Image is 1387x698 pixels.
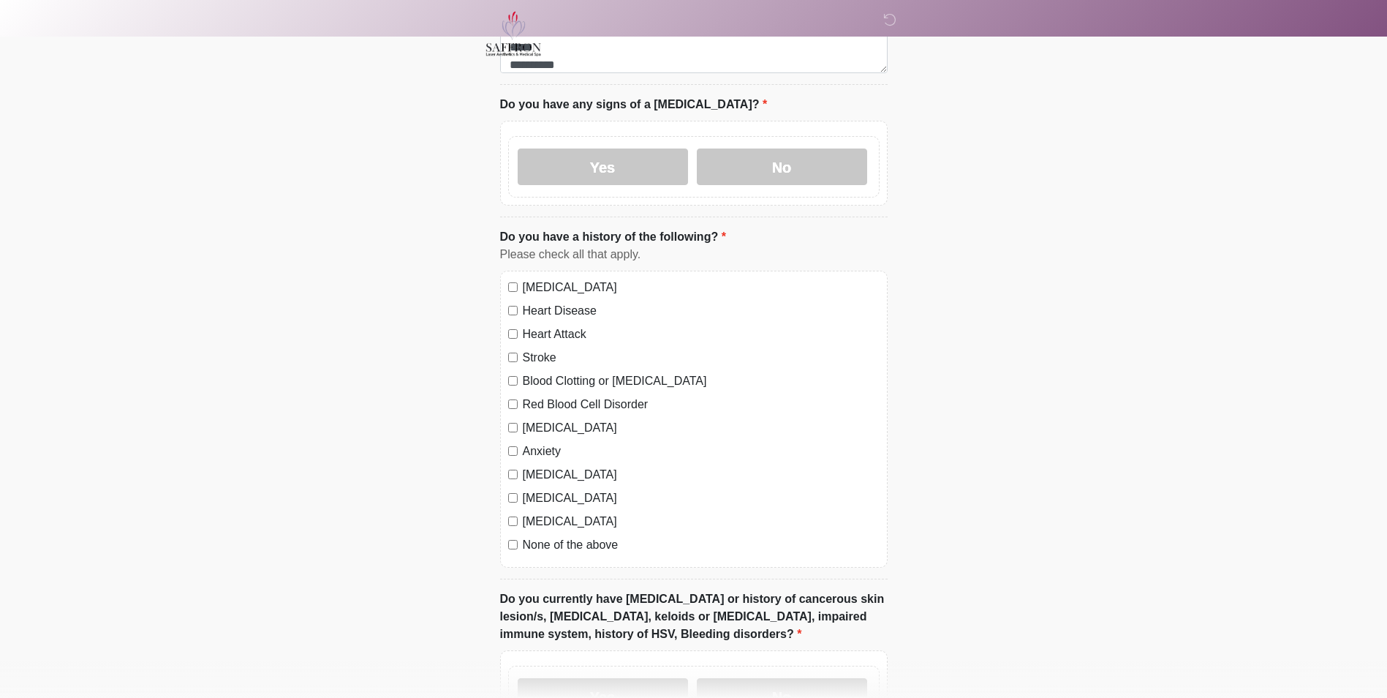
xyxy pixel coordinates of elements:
[508,493,518,503] input: [MEDICAL_DATA]
[523,536,880,554] label: None of the above
[508,517,518,526] input: [MEDICAL_DATA]
[523,326,880,343] label: Heart Attack
[508,540,518,549] input: None of the above
[500,590,888,643] label: Do you currently have [MEDICAL_DATA] or history of cancerous skin lesion/s, [MEDICAL_DATA], keloi...
[508,282,518,292] input: [MEDICAL_DATA]
[508,353,518,362] input: Stroke
[508,329,518,339] input: Heart Attack
[508,470,518,479] input: [MEDICAL_DATA]
[508,306,518,315] input: Heart Disease
[523,466,880,484] label: [MEDICAL_DATA]
[523,419,880,437] label: [MEDICAL_DATA]
[500,228,726,246] label: Do you have a history of the following?
[518,149,688,185] label: Yes
[523,349,880,367] label: Stroke
[500,96,768,113] label: Do you have any signs of a [MEDICAL_DATA]?
[508,376,518,386] input: Blood Clotting or [MEDICAL_DATA]
[523,396,880,413] label: Red Blood Cell Disorder
[523,489,880,507] label: [MEDICAL_DATA]
[500,246,888,263] div: Please check all that apply.
[523,443,880,460] label: Anxiety
[508,446,518,456] input: Anxiety
[523,372,880,390] label: Blood Clotting or [MEDICAL_DATA]
[523,279,880,296] label: [MEDICAL_DATA]
[523,302,880,320] label: Heart Disease
[523,513,880,530] label: [MEDICAL_DATA]
[508,399,518,409] input: Red Blood Cell Disorder
[508,423,518,432] input: [MEDICAL_DATA]
[485,11,543,56] img: Saffron Laser Aesthetics and Medical Spa Logo
[697,149,867,185] label: No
